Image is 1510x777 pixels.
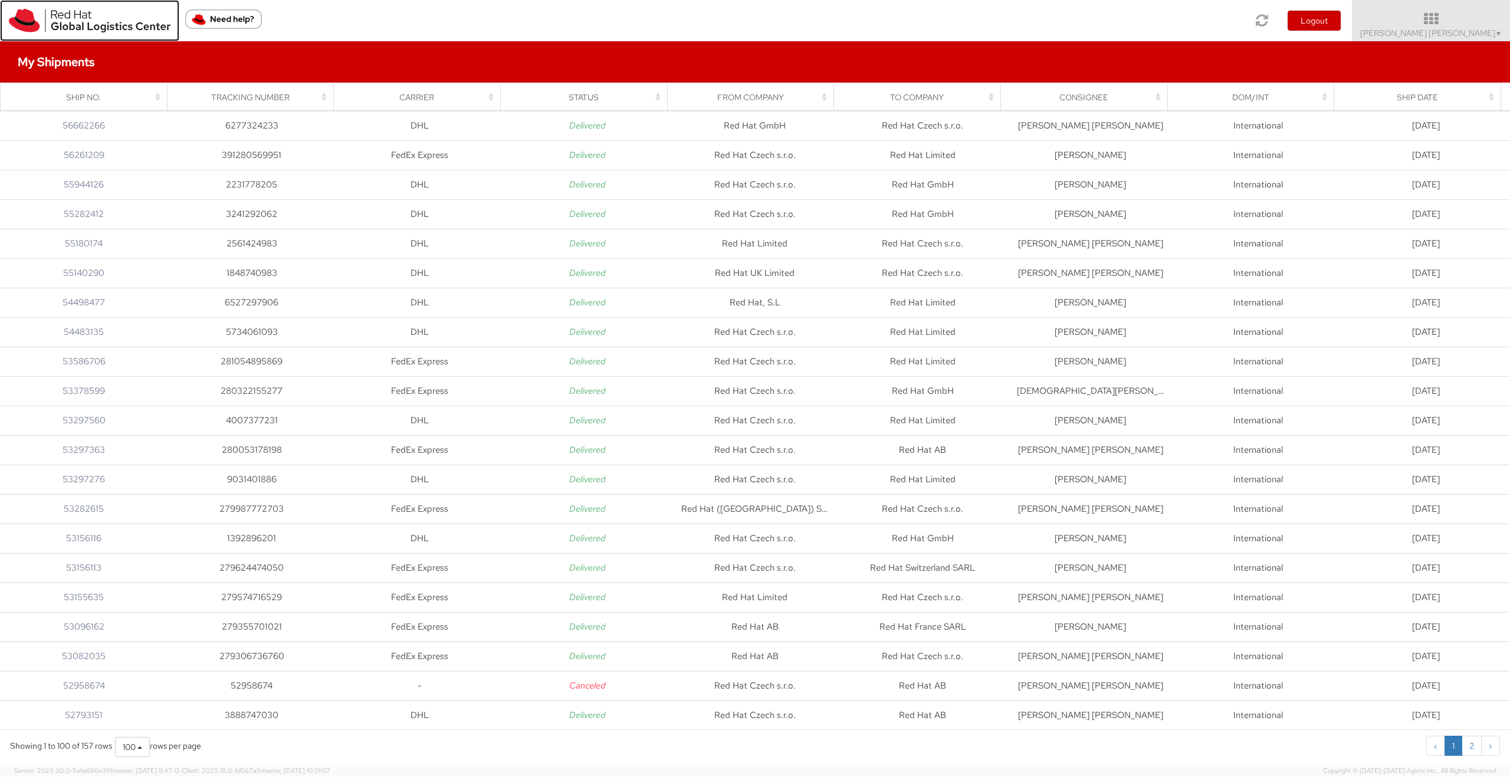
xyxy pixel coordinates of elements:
td: Red Hat Czech s.r.o. [839,229,1006,258]
td: International [1174,258,1342,288]
td: 4007377231 [168,406,335,435]
td: Red Hat GmbH [839,376,1006,406]
i: Delivered [569,267,606,279]
a: 53082035 [62,650,106,662]
div: Carrier [344,91,497,103]
div: Dom/Int [1178,91,1330,103]
i: Delivered [569,355,606,367]
i: Delivered [569,562,606,574]
a: 55282412 [64,208,104,220]
td: Red Hat Czech s.r.o. [671,671,839,700]
a: 54498477 [63,297,105,308]
td: 279355701021 [168,612,335,641]
td: DHL [336,288,503,317]
div: Status [511,91,663,103]
td: DHL [336,524,503,553]
td: Red Hat AB [839,700,1006,730]
td: [DEMOGRAPHIC_DATA][PERSON_NAME] [1007,376,1174,406]
td: FedEx Express [336,582,503,612]
a: 55180174 [65,238,103,249]
td: 1848740983 [168,258,335,288]
a: 54483135 [64,326,104,338]
td: [PERSON_NAME] [1007,406,1174,435]
td: International [1174,111,1342,140]
td: FedEx Express [336,140,503,170]
td: International [1174,406,1342,435]
td: Red Hat GmbH [839,170,1006,199]
td: [PERSON_NAME] [1007,465,1174,494]
span: master, [DATE] 11:47:12 [113,766,180,775]
td: International [1174,376,1342,406]
td: Red Hat Czech s.r.o. [839,258,1006,288]
td: Red Hat AB [671,641,839,671]
div: From Company [678,91,830,103]
td: DHL [336,465,503,494]
a: 53297276 [63,473,105,485]
td: Red Hat Czech s.r.o. [671,199,839,229]
td: FedEx Express [336,347,503,376]
td: International [1174,288,1342,317]
td: International [1174,524,1342,553]
td: [PERSON_NAME] [1007,524,1174,553]
h4: My Shipments [18,55,94,68]
td: Red Hat Limited [671,582,839,612]
i: Delivered [569,414,606,426]
td: International [1174,582,1342,612]
td: 279624474050 [168,553,335,582]
td: [PERSON_NAME] [PERSON_NAME] [1007,258,1174,288]
a: 56261209 [64,149,104,161]
i: Delivered [569,650,606,662]
a: next page [1481,736,1500,756]
td: Red Hat, S.L [671,288,839,317]
td: Red Hat Switzerland SARL [839,553,1006,582]
td: [PERSON_NAME] [1007,288,1174,317]
a: 55140290 [63,267,104,279]
td: Red Hat Czech s.r.o. [671,553,839,582]
a: previous page [1426,736,1445,756]
td: International [1174,612,1342,641]
td: Red Hat Czech s.r.o. [671,406,839,435]
td: FedEx Express [336,435,503,465]
td: Red Hat Limited [671,229,839,258]
td: DHL [336,170,503,199]
td: Red Hat GmbH [839,199,1006,229]
td: Red Hat Czech s.r.o. [671,140,839,170]
td: Red Hat Czech s.r.o. [839,111,1006,140]
a: 53156113 [66,562,101,574]
td: Red Hat Limited [839,140,1006,170]
td: Red Hat Czech s.r.o. [671,170,839,199]
td: [PERSON_NAME] [PERSON_NAME] [1007,700,1174,730]
td: [PERSON_NAME] [1007,199,1174,229]
a: 53378599 [63,385,105,397]
span: master, [DATE] 10:01:07 [261,766,330,775]
a: 53096162 [64,621,104,633]
td: FedEx Express [336,494,503,524]
td: International [1174,435,1342,465]
td: Red Hat Czech s.r.o. [671,347,839,376]
td: 279574716529 [168,582,335,612]
div: Consignee [1011,91,1163,103]
div: Ship No. [11,91,163,103]
td: Red Hat Czech s.r.o. [839,582,1006,612]
td: International [1174,140,1342,170]
i: Delivered [569,179,606,190]
a: 52793151 [65,709,103,721]
img: rh-logistics-00dfa346123c4ec078e1.svg [9,9,170,32]
i: Delivered [569,473,606,485]
button: Logout [1288,11,1341,31]
td: [PERSON_NAME] [PERSON_NAME] [1007,582,1174,612]
td: 1392896201 [168,524,335,553]
td: Red Hat Czech s.r.o. [671,435,839,465]
td: 6277324233 [168,111,335,140]
td: [PERSON_NAME] [PERSON_NAME] [1007,435,1174,465]
td: [PERSON_NAME] [1007,612,1174,641]
td: [PERSON_NAME] [1007,170,1174,199]
i: Delivered [569,149,606,161]
td: International [1174,700,1342,730]
td: Red Hat GmbH [671,111,839,140]
div: Ship Date [1345,91,1497,103]
i: Delivered [569,385,606,397]
td: FedEx Express [336,376,503,406]
i: Delivered [569,532,606,544]
td: Red Hat AB [839,435,1006,465]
